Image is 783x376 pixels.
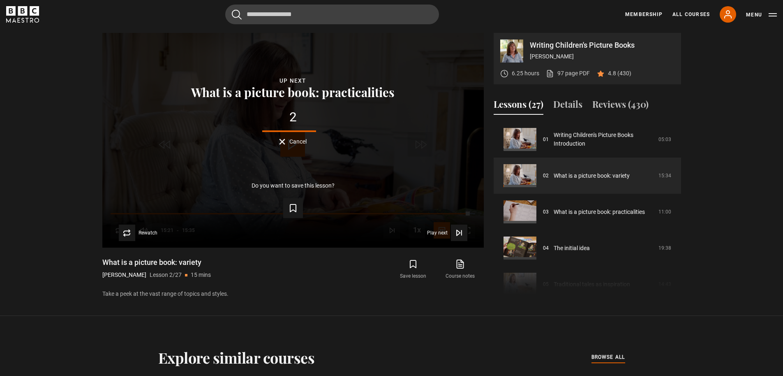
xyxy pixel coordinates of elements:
button: Details [553,97,582,115]
div: 2 [115,111,471,124]
input: Search [225,5,439,24]
a: What is a picture book: practicalities [554,208,645,216]
button: Submit the search query [232,9,242,20]
button: Lessons (27) [494,97,543,115]
a: The initial idea [554,244,590,253]
button: What is a picture book: practicalities [189,86,397,98]
a: 97 page PDF [546,69,590,78]
p: 6.25 hours [512,69,539,78]
a: What is a picture book: variety [554,172,630,180]
button: Save lesson [390,258,437,281]
p: Writing Children's Picture Books [530,42,674,49]
h2: Explore similar courses [158,349,315,366]
p: Take a peek at the vast range of topics and styles. [102,290,484,298]
span: Play next [427,230,448,235]
button: Reviews (430) [592,97,649,115]
a: browse all [591,353,625,362]
a: Membership [625,11,663,18]
svg: BBC Maestro [6,6,39,23]
p: Lesson 2/27 [150,271,182,279]
a: Writing Children's Picture Books Introduction [554,131,654,148]
p: 15 mins [191,271,211,279]
p: 4.8 (430) [608,69,631,78]
span: Rewatch [139,230,157,235]
button: Cancel [279,139,307,145]
video-js: Video Player [102,33,484,248]
p: [PERSON_NAME] [102,271,146,279]
a: All Courses [672,11,710,18]
span: Cancel [289,139,307,144]
a: Course notes [437,258,483,281]
button: Play next [427,225,467,241]
span: browse all [591,353,625,361]
button: Toggle navigation [746,11,777,19]
p: Do you want to save this lesson? [252,183,335,188]
h1: What is a picture book: variety [102,258,211,267]
p: [PERSON_NAME] [530,52,674,61]
button: Rewatch [119,225,157,241]
div: Up next [115,76,471,86]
